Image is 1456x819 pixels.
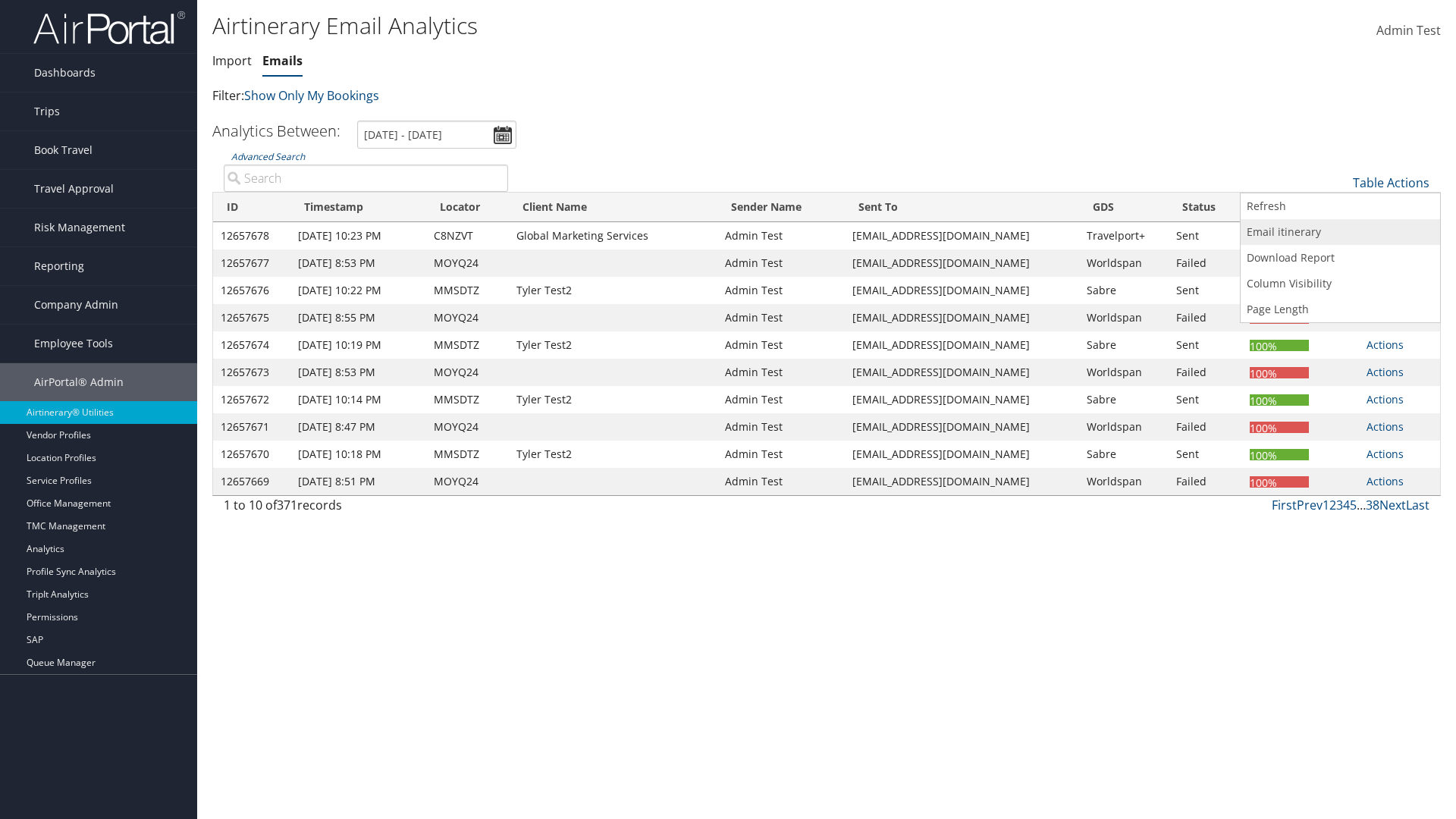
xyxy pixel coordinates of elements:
[34,54,96,92] span: Dashboards
[34,93,60,130] span: Trips
[34,363,124,401] span: AirPortal® Admin
[34,247,84,285] span: Reporting
[34,209,125,246] span: Risk Management
[34,325,113,362] span: Employee Tools
[1241,219,1440,245] a: Email itinerary
[1241,297,1440,322] a: Page Length
[1241,193,1440,219] a: Refresh
[33,10,185,45] img: airportal-logo.png
[34,131,93,169] span: Book Travel
[1241,245,1440,271] a: Download Report
[1241,271,1440,297] a: Column Visibility
[34,286,118,324] span: Company Admin
[34,170,114,208] span: Travel Approval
